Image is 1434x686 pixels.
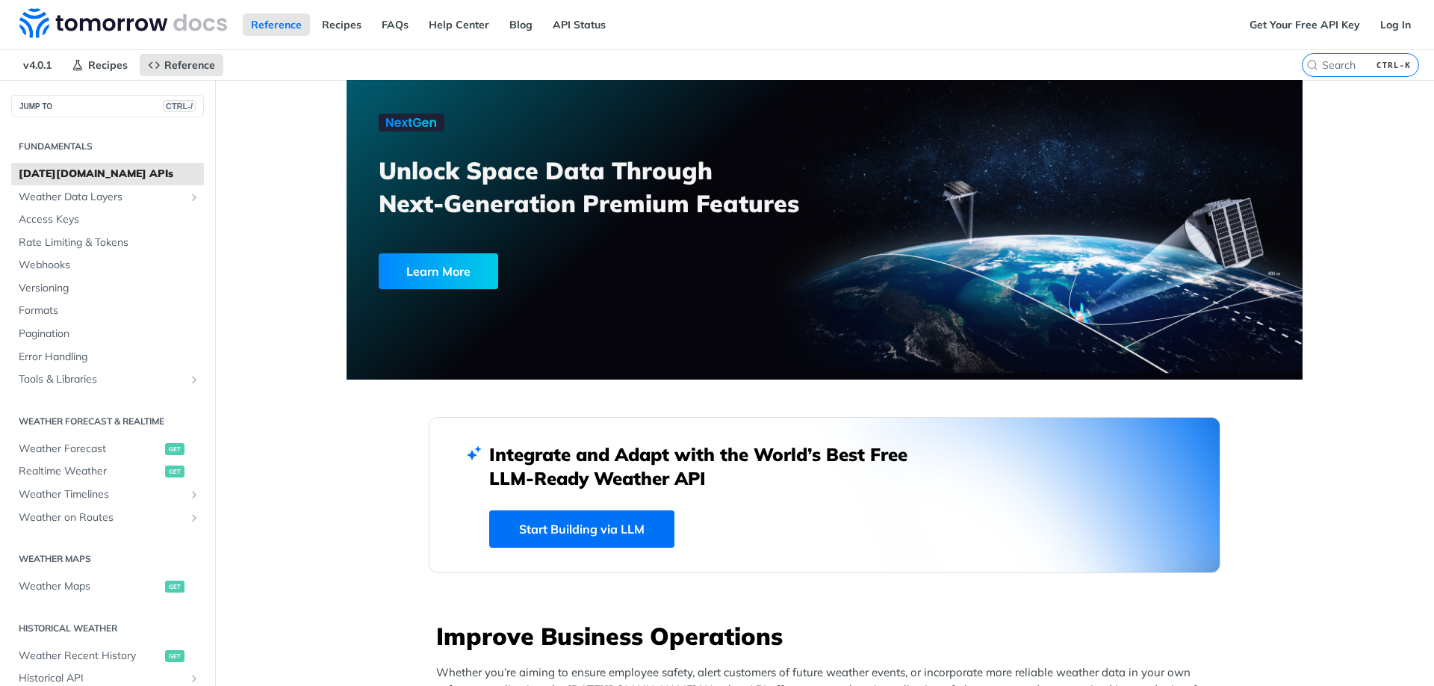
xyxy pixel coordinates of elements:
a: API Status [544,13,614,36]
span: CTRL-/ [163,100,196,112]
a: Recipes [63,54,136,76]
a: Error Handling [11,346,204,368]
span: [DATE][DOMAIN_NAME] APIs [19,167,200,182]
span: Rate Limiting & Tokens [19,235,200,250]
span: Weather Timelines [19,487,184,502]
span: get [165,466,184,478]
a: Realtime Weatherget [11,460,204,483]
span: Error Handling [19,350,200,365]
img: NextGen [379,114,444,132]
a: Learn More [379,253,748,289]
span: get [165,443,184,455]
span: Formats [19,303,200,318]
span: get [165,650,184,662]
span: Weather Recent History [19,649,161,664]
span: Realtime Weather [19,464,161,479]
a: Get Your Free API Key [1241,13,1368,36]
h2: Fundamentals [11,140,204,153]
span: Versioning [19,281,200,296]
a: Reference [140,54,223,76]
a: Rate Limiting & Tokens [11,232,204,254]
button: Show subpages for Weather on Routes [188,512,200,524]
a: Weather Forecastget [11,438,204,460]
span: Weather on Routes [19,510,184,525]
a: Weather Mapsget [11,575,204,598]
a: Tools & LibrariesShow subpages for Tools & Libraries [11,368,204,391]
span: Recipes [88,58,128,72]
span: Tools & Libraries [19,372,184,387]
span: Weather Maps [19,579,161,594]
a: FAQs [373,13,417,36]
h3: Unlock Space Data Through Next-Generation Premium Features [379,154,841,220]
h2: Historical Weather [11,622,204,635]
a: Start Building via LLM [489,510,674,548]
a: Blog [501,13,541,36]
span: Historical API [19,671,184,686]
a: Weather on RoutesShow subpages for Weather on Routes [11,507,204,529]
h2: Weather Maps [11,552,204,566]
a: Help Center [420,13,497,36]
a: Recipes [314,13,370,36]
div: Learn More [379,253,498,289]
a: Access Keys [11,208,204,231]
span: Access Keys [19,212,200,227]
kbd: CTRL-K [1373,58,1415,72]
button: JUMP TOCTRL-/ [11,95,204,117]
a: Weather Recent Historyget [11,645,204,667]
span: Weather Data Layers [19,190,184,205]
button: Show subpages for Tools & Libraries [188,374,200,386]
a: Weather Data LayersShow subpages for Weather Data Layers [11,186,204,208]
img: Tomorrow.io Weather API Docs [19,8,227,38]
a: Webhooks [11,254,204,276]
button: Show subpages for Weather Data Layers [188,191,200,203]
a: [DATE][DOMAIN_NAME] APIs [11,163,204,185]
a: Reference [243,13,310,36]
span: Pagination [19,327,200,342]
button: Show subpages for Weather Timelines [188,489,200,501]
span: Reference [164,58,215,72]
h2: Integrate and Adapt with the World’s Best Free LLM-Ready Weather API [489,442,930,490]
a: Pagination [11,323,204,345]
button: Show subpages for Historical API [188,673,200,685]
span: Weather Forecast [19,442,161,457]
h3: Improve Business Operations [436,619,1220,652]
h2: Weather Forecast & realtime [11,415,204,428]
span: v4.0.1 [15,54,60,76]
svg: Search [1306,59,1318,71]
a: Log In [1372,13,1419,36]
a: Formats [11,300,204,322]
a: Versioning [11,277,204,300]
a: Weather TimelinesShow subpages for Weather Timelines [11,483,204,506]
span: Webhooks [19,258,200,273]
span: get [165,581,184,593]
